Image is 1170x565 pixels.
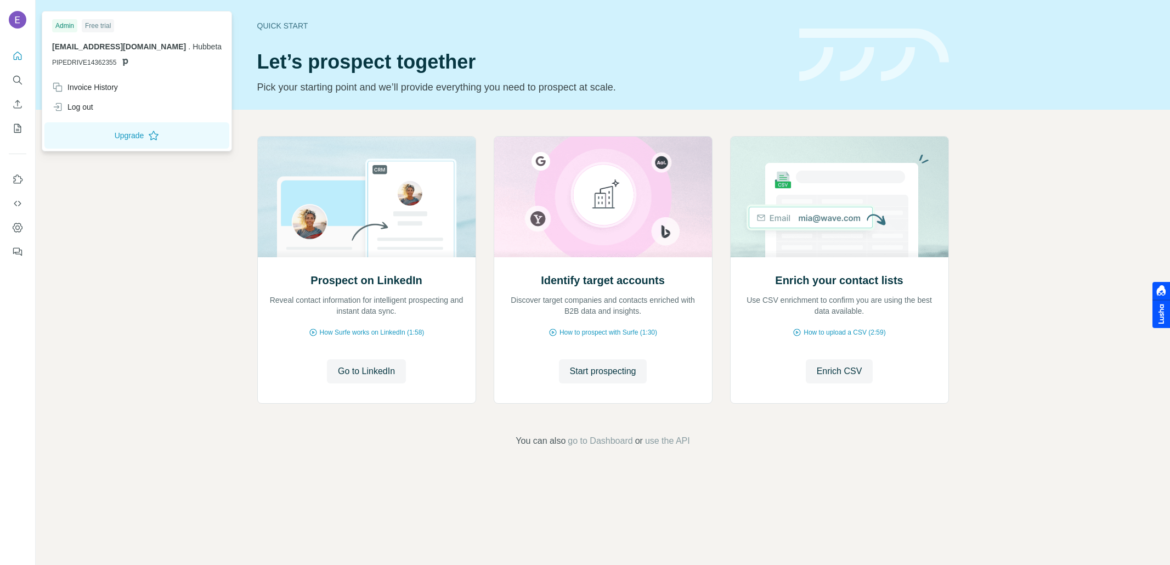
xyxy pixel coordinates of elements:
[82,19,114,32] div: Free trial
[804,327,885,337] span: How to upload a CSV (2:59)
[9,94,26,114] button: Enrich CSV
[635,434,643,448] span: or
[494,137,713,257] img: Identify target accounts
[775,273,903,288] h2: Enrich your contact lists
[9,46,26,66] button: Quick start
[52,42,186,51] span: [EMAIL_ADDRESS][DOMAIN_NAME]
[52,58,116,67] span: PIPEDRIVE14362355
[559,327,657,337] span: How to prospect with Surfe (1:30)
[257,20,786,31] div: Quick start
[188,42,190,51] span: .
[730,137,949,257] img: Enrich your contact lists
[52,19,77,32] div: Admin
[505,295,701,317] p: Discover target companies and contacts enriched with B2B data and insights.
[257,80,786,95] p: Pick your starting point and we’ll provide everything you need to prospect at scale.
[806,359,873,383] button: Enrich CSV
[338,365,395,378] span: Go to LinkedIn
[9,70,26,90] button: Search
[327,359,406,383] button: Go to LinkedIn
[9,11,26,29] img: Avatar
[9,194,26,213] button: Use Surfe API
[52,82,118,93] div: Invoice History
[541,273,665,288] h2: Identify target accounts
[645,434,690,448] button: use the API
[568,434,632,448] button: go to Dashboard
[257,51,786,73] h1: Let’s prospect together
[52,101,93,112] div: Log out
[269,295,465,317] p: Reveal contact information for intelligent prospecting and instant data sync.
[193,42,222,51] span: Hubbeta
[9,218,26,238] button: Dashboard
[44,122,229,149] button: Upgrade
[817,365,862,378] span: Enrich CSV
[570,365,636,378] span: Start prospecting
[559,359,647,383] button: Start prospecting
[320,327,425,337] span: How Surfe works on LinkedIn (1:58)
[9,242,26,262] button: Feedback
[516,434,566,448] span: You can also
[310,273,422,288] h2: Prospect on LinkedIn
[742,295,937,317] p: Use CSV enrichment to confirm you are using the best data available.
[9,169,26,189] button: Use Surfe on LinkedIn
[9,118,26,138] button: My lists
[799,29,949,82] img: banner
[257,137,476,257] img: Prospect on LinkedIn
